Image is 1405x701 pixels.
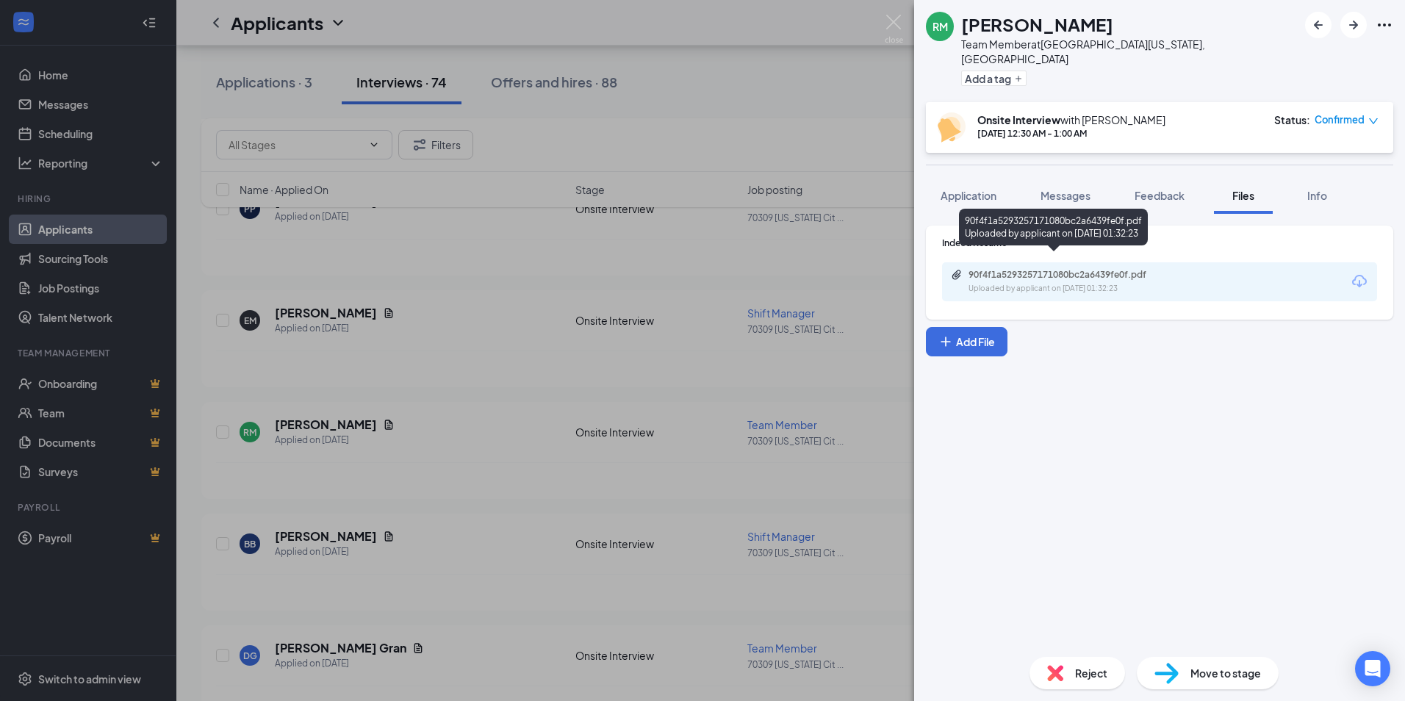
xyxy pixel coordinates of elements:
svg: Plus [938,334,953,349]
div: Indeed Resume [942,237,1377,249]
button: ArrowRight [1340,12,1367,38]
div: 90f4f1a5293257171080bc2a6439fe0f.pdf [969,269,1174,281]
span: Confirmed [1315,112,1365,127]
svg: Plus [1014,74,1023,83]
svg: Ellipses [1376,16,1393,34]
span: Info [1307,189,1327,202]
button: ArrowLeftNew [1305,12,1332,38]
svg: Download [1351,273,1368,290]
div: with [PERSON_NAME] [977,112,1165,127]
svg: ArrowRight [1345,16,1362,34]
button: Add FilePlus [926,327,1007,356]
a: Paperclip90f4f1a5293257171080bc2a6439fe0f.pdfUploaded by applicant on [DATE] 01:32:23 [951,269,1189,295]
span: Feedback [1135,189,1185,202]
b: Onsite Interview [977,113,1060,126]
svg: ArrowLeftNew [1309,16,1327,34]
span: Files [1232,189,1254,202]
button: PlusAdd a tag [961,71,1027,86]
span: down [1368,116,1379,126]
div: Team Member at [GEOGRAPHIC_DATA][US_STATE], [GEOGRAPHIC_DATA] [961,37,1298,66]
div: [DATE] 12:30 AM - 1:00 AM [977,127,1165,140]
div: Status : [1274,112,1310,127]
div: Uploaded by applicant on [DATE] 01:32:23 [969,283,1189,295]
span: Application [941,189,996,202]
div: RM [933,19,948,34]
div: 90f4f1a5293257171080bc2a6439fe0f.pdf Uploaded by applicant on [DATE] 01:32:23 [959,209,1148,245]
svg: Paperclip [951,269,963,281]
h1: [PERSON_NAME] [961,12,1113,37]
span: Reject [1075,665,1107,681]
span: Messages [1041,189,1090,202]
span: Move to stage [1190,665,1261,681]
div: Open Intercom Messenger [1355,651,1390,686]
